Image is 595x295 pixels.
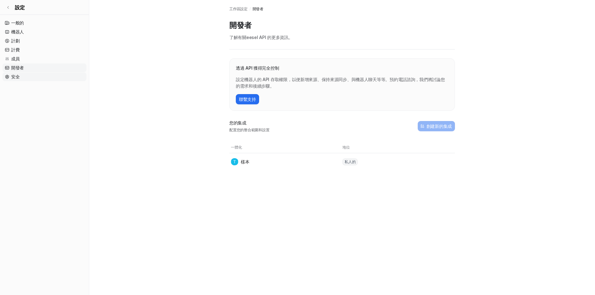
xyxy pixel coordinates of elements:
font: 開發者 [11,65,24,70]
font: 您的集成 [229,120,246,125]
font: 更多資訊。 [271,35,293,40]
font: 配置您的整合範圍和設置 [229,128,269,132]
a: 一般的 [2,19,86,27]
a: 開發者 [253,6,263,12]
font: 機器人 [11,29,24,34]
font: 計劃 [11,38,20,43]
a: 計費 [2,46,86,54]
font: 地位 [342,145,350,150]
a: 安全 [2,72,86,81]
font: 透過 API 獲得完全控制 [236,65,279,71]
font: 設定機器人的 API 存取權限，以便新增來源、保持來源同步、與機器人聊天等等。預約電話諮詢，我們將討論您的需求和後續步驟。 [236,77,445,89]
font: 樣本 [241,159,249,164]
font: / [249,7,251,11]
font: 工作區設定 [229,7,248,11]
font: 設定 [15,4,25,11]
font: 聯繫支持 [239,97,256,102]
font: 計費 [11,47,20,52]
font: 安全 [11,74,20,79]
button: 創建新的集成 [418,121,455,131]
font: 私人的 [345,159,355,164]
a: 機器人 [2,28,86,36]
a: 開發者 [2,63,86,72]
font: 了解有關 [229,35,246,40]
font: 一般的 [11,20,24,25]
a: 工作區設定 [229,6,248,12]
a: 計劃 [2,37,86,45]
a: eesel API 的 [246,35,271,40]
font: 開發者 [229,21,252,30]
font: 成員 [11,56,20,61]
font: 創建新的集成 [426,124,452,129]
font: 一體化 [231,145,242,150]
font: 開發者 [253,7,263,11]
button: 聯繫支持 [236,94,259,104]
a: 成員 [2,54,86,63]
